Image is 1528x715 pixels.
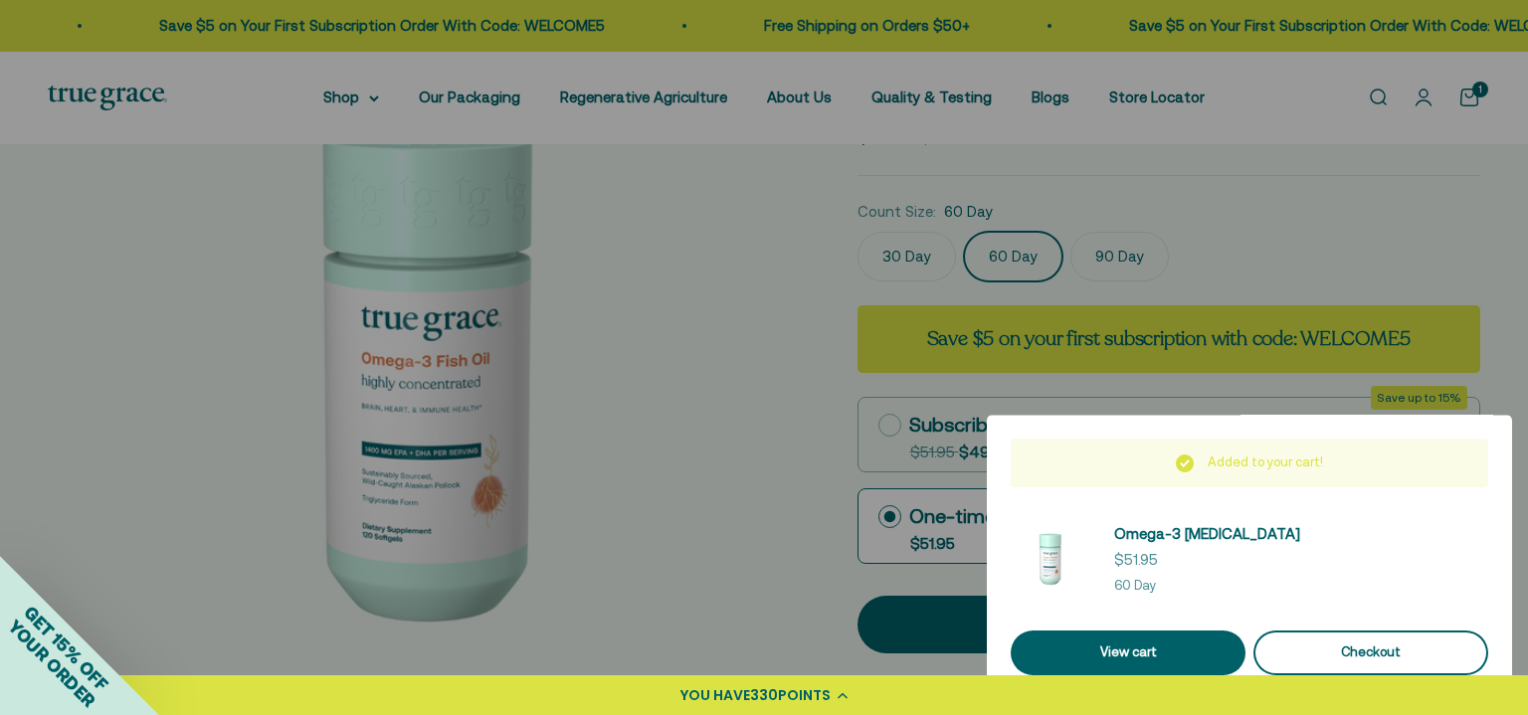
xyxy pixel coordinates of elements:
[680,685,750,705] span: YOU HAVE
[1114,548,1158,572] sale-price: $51.95
[1114,522,1300,546] a: Omega-3 [MEDICAL_DATA]
[750,685,778,705] span: 330
[1114,576,1300,597] p: 60 Day
[4,616,99,711] span: YOUR ORDER
[1253,630,1488,675] button: Checkout
[1011,439,1488,487] div: Added to your cart!
[20,602,112,694] span: GET 15% OFF
[1011,630,1245,675] a: View cart
[778,685,831,705] span: POINTS
[1011,519,1090,599] img: Omega-3 Fish Oil
[1277,642,1464,663] div: Checkout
